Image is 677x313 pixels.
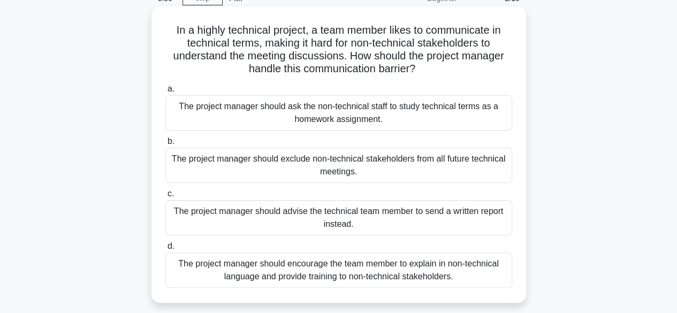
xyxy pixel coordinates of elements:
[165,253,512,288] div: The project manager should encourage the team member to explain in non-technical language and pro...
[168,136,174,146] span: b.
[165,200,512,235] div: The project manager should advise the technical team member to send a written report instead.
[164,24,513,76] h5: In a highly technical project, a team member likes to communicate in technical terms, making it h...
[168,84,174,93] span: a.
[165,148,512,183] div: The project manager should exclude non-technical stakeholders from all future technical meetings.
[168,189,174,198] span: c.
[165,95,512,131] div: The project manager should ask the non-technical staff to study technical terms as a homework ass...
[168,241,174,250] span: d.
